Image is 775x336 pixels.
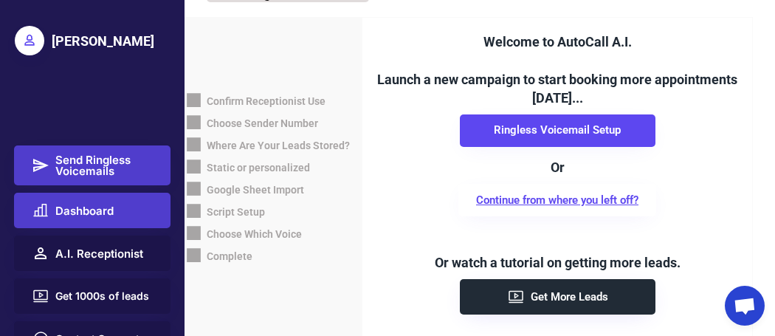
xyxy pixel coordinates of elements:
[207,183,304,198] div: Google Sheet Import
[14,193,171,228] button: Dashboard
[14,236,171,271] button: A.I. Receptionist
[460,114,655,147] button: Ringless Voicemail Setup
[55,248,143,259] span: A.I. Receptionist
[531,292,608,303] span: Get More Leads
[207,250,252,264] div: Complete
[52,32,154,50] div: [PERSON_NAME]
[551,160,565,175] font: Or
[207,205,265,220] div: Script Setup
[207,227,302,242] div: Choose Which Voice
[207,95,325,109] div: Confirm Receptionist Use
[55,291,149,301] span: Get 1000s of leads
[207,139,350,154] div: Where Are Your Leads Stored?
[458,184,656,216] button: Continue from where you left off?
[55,205,114,216] span: Dashboard
[14,145,171,185] button: Send Ringless Voicemails
[14,278,171,314] button: Get 1000s of leads
[435,255,681,270] font: Or watch a tutorial on getting more leads.
[377,34,740,106] font: Welcome to AutoCall A.I. Launch a new campaign to start booking more appointments [DATE]...
[725,286,765,326] div: Open chat
[207,117,318,131] div: Choose Sender Number
[460,279,655,315] button: Get More Leads
[55,154,154,176] span: Send Ringless Voicemails
[207,161,310,176] div: Static or personalized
